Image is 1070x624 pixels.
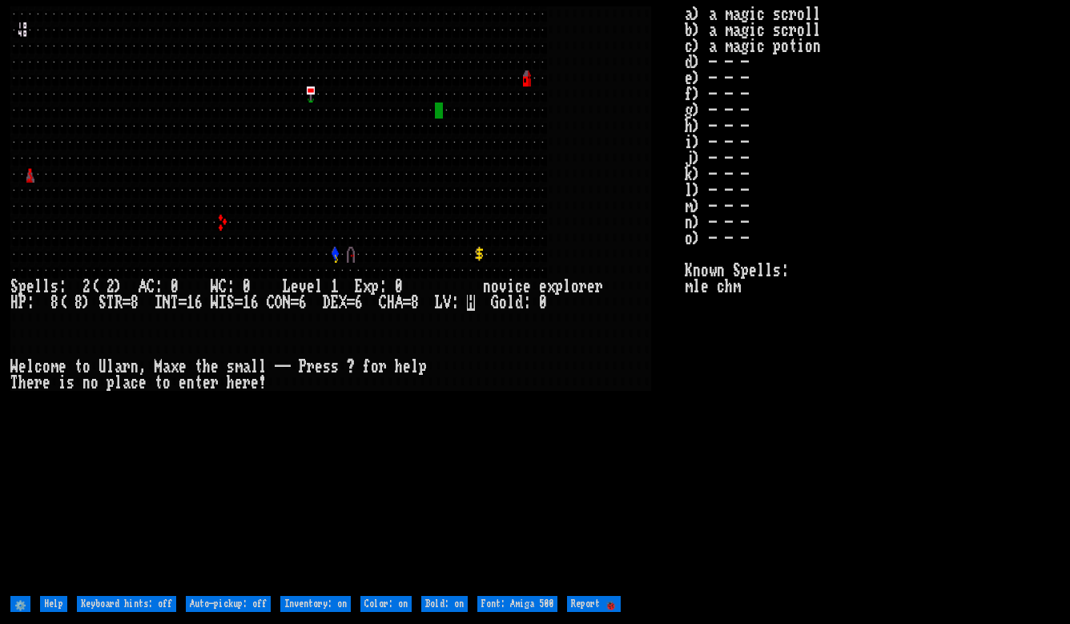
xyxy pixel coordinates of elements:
[291,295,299,311] div: =
[339,295,347,311] div: X
[499,279,507,295] div: v
[155,295,163,311] div: I
[82,279,91,295] div: 2
[123,375,131,391] div: a
[235,295,243,311] div: =
[131,295,139,311] div: 8
[99,295,107,311] div: S
[283,279,291,295] div: L
[403,295,411,311] div: =
[179,375,187,391] div: e
[347,359,355,375] div: ?
[411,359,419,375] div: l
[10,359,18,375] div: W
[275,295,283,311] div: O
[115,359,123,375] div: a
[379,359,387,375] div: r
[371,359,379,375] div: o
[523,279,531,295] div: e
[10,295,18,311] div: H
[443,295,451,311] div: V
[499,295,507,311] div: o
[360,596,412,612] input: Color: on
[91,375,99,391] div: o
[567,596,621,612] input: Report 🐞
[155,359,163,375] div: M
[123,295,131,311] div: =
[115,279,123,295] div: )
[163,359,171,375] div: a
[307,279,315,295] div: e
[235,375,243,391] div: e
[34,359,42,375] div: c
[227,279,235,295] div: :
[243,279,251,295] div: 0
[115,375,123,391] div: l
[10,279,18,295] div: S
[315,359,323,375] div: e
[34,375,42,391] div: r
[280,596,351,612] input: Inventory: on
[66,375,74,391] div: s
[403,359,411,375] div: e
[91,279,99,295] div: (
[155,279,163,295] div: :
[219,295,227,311] div: I
[34,279,42,295] div: l
[163,295,171,311] div: N
[131,375,139,391] div: c
[251,295,259,311] div: 6
[42,359,50,375] div: o
[387,295,395,311] div: H
[82,375,91,391] div: n
[74,295,82,311] div: 8
[18,279,26,295] div: p
[26,295,34,311] div: :
[483,279,491,295] div: n
[211,359,219,375] div: e
[579,279,587,295] div: r
[179,359,187,375] div: e
[26,359,34,375] div: l
[363,279,371,295] div: x
[299,359,307,375] div: P
[139,279,147,295] div: A
[10,375,18,391] div: T
[82,295,91,311] div: )
[107,295,115,311] div: T
[18,359,26,375] div: e
[379,279,387,295] div: :
[107,359,115,375] div: l
[195,359,203,375] div: t
[363,359,371,375] div: f
[227,295,235,311] div: S
[355,279,363,295] div: E
[50,295,58,311] div: 8
[211,279,219,295] div: W
[251,375,259,391] div: e
[467,295,475,311] mark: H
[523,295,531,311] div: :
[26,375,34,391] div: e
[283,295,291,311] div: N
[315,279,323,295] div: l
[395,295,403,311] div: A
[203,359,211,375] div: h
[18,295,26,311] div: P
[379,295,387,311] div: C
[571,279,579,295] div: o
[40,596,67,612] input: Help
[421,596,468,612] input: Bold: on
[227,375,235,391] div: h
[251,359,259,375] div: l
[477,596,557,612] input: Font: Amiga 500
[491,279,499,295] div: o
[371,279,379,295] div: p
[299,279,307,295] div: v
[227,359,235,375] div: s
[243,295,251,311] div: 1
[323,359,331,375] div: s
[203,375,211,391] div: e
[219,279,227,295] div: C
[147,279,155,295] div: C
